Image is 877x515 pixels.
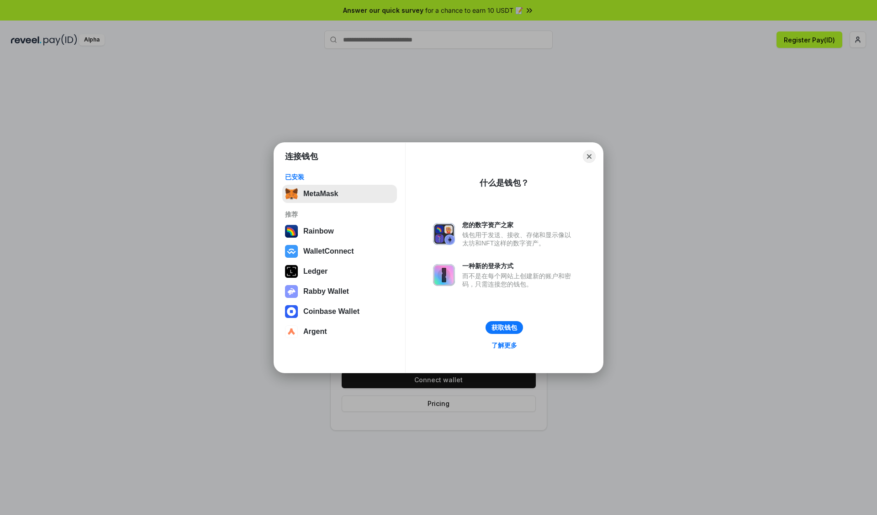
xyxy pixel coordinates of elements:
[303,267,328,276] div: Ledger
[433,223,455,245] img: svg+xml,%3Csvg%20xmlns%3D%22http%3A%2F%2Fwww.w3.org%2F2000%2Fsvg%22%20fill%3D%22none%22%20viewBox...
[285,210,394,218] div: 推荐
[285,225,298,238] img: svg+xml,%3Csvg%20width%3D%22120%22%20height%3D%22120%22%20viewBox%3D%220%200%20120%20120%22%20fil...
[285,325,298,338] img: svg+xml,%3Csvg%20width%3D%2228%22%20height%3D%2228%22%20viewBox%3D%220%200%2028%2028%22%20fill%3D...
[303,307,359,316] div: Coinbase Wallet
[303,247,354,255] div: WalletConnect
[486,321,523,334] button: 获取钱包
[303,227,334,235] div: Rainbow
[285,245,298,258] img: svg+xml,%3Csvg%20width%3D%2228%22%20height%3D%2228%22%20viewBox%3D%220%200%2028%2028%22%20fill%3D...
[462,221,576,229] div: 您的数字资产之家
[282,185,397,203] button: MetaMask
[282,262,397,281] button: Ledger
[285,173,394,181] div: 已安装
[285,151,318,162] h1: 连接钱包
[282,302,397,321] button: Coinbase Wallet
[285,285,298,298] img: svg+xml,%3Csvg%20xmlns%3D%22http%3A%2F%2Fwww.w3.org%2F2000%2Fsvg%22%20fill%3D%22none%22%20viewBox...
[462,231,576,247] div: 钱包用于发送、接收、存储和显示像以太坊和NFT这样的数字资产。
[282,323,397,341] button: Argent
[486,339,523,351] a: 了解更多
[285,265,298,278] img: svg+xml,%3Csvg%20xmlns%3D%22http%3A%2F%2Fwww.w3.org%2F2000%2Fsvg%22%20width%3D%2228%22%20height%3...
[462,272,576,288] div: 而不是在每个网站上创建新的账户和密码，只需连接您的钱包。
[491,341,517,349] div: 了解更多
[282,222,397,240] button: Rainbow
[303,328,327,336] div: Argent
[303,287,349,296] div: Rabby Wallet
[282,282,397,301] button: Rabby Wallet
[583,150,596,163] button: Close
[480,177,529,188] div: 什么是钱包？
[433,264,455,286] img: svg+xml,%3Csvg%20xmlns%3D%22http%3A%2F%2Fwww.w3.org%2F2000%2Fsvg%22%20fill%3D%22none%22%20viewBox...
[285,187,298,200] img: svg+xml,%3Csvg%20fill%3D%22none%22%20height%3D%2233%22%20viewBox%3D%220%200%2035%2033%22%20width%...
[282,242,397,260] button: WalletConnect
[303,190,338,198] div: MetaMask
[462,262,576,270] div: 一种新的登录方式
[285,305,298,318] img: svg+xml,%3Csvg%20width%3D%2228%22%20height%3D%2228%22%20viewBox%3D%220%200%2028%2028%22%20fill%3D...
[491,323,517,332] div: 获取钱包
